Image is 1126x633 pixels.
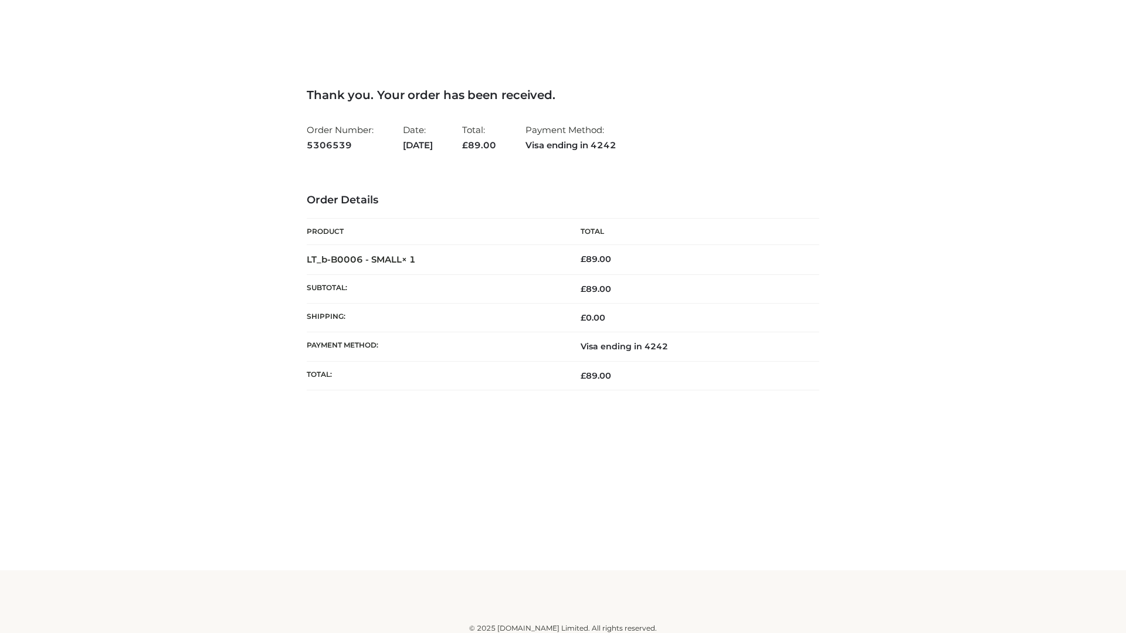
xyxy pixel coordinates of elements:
li: Date: [403,120,433,155]
strong: [DATE] [403,138,433,153]
strong: 5306539 [307,138,374,153]
bdi: 89.00 [581,254,611,264]
span: £ [581,284,586,294]
strong: Visa ending in 4242 [525,138,616,153]
h3: Order Details [307,194,819,207]
span: 89.00 [462,139,496,151]
th: Payment method: [307,332,563,361]
th: Total: [307,361,563,390]
h3: Thank you. Your order has been received. [307,88,819,102]
li: Payment Method: [525,120,616,155]
strong: × 1 [402,254,416,265]
bdi: 0.00 [581,312,605,323]
td: Visa ending in 4242 [563,332,819,361]
span: 89.00 [581,370,611,381]
span: £ [581,370,586,381]
th: Subtotal: [307,274,563,303]
strong: LT_b-B0006 - SMALL [307,254,416,265]
span: £ [462,139,468,151]
li: Order Number: [307,120,374,155]
li: Total: [462,120,496,155]
th: Product [307,219,563,245]
span: 89.00 [581,284,611,294]
th: Shipping: [307,304,563,332]
span: £ [581,254,586,264]
span: £ [581,312,586,323]
th: Total [563,219,819,245]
